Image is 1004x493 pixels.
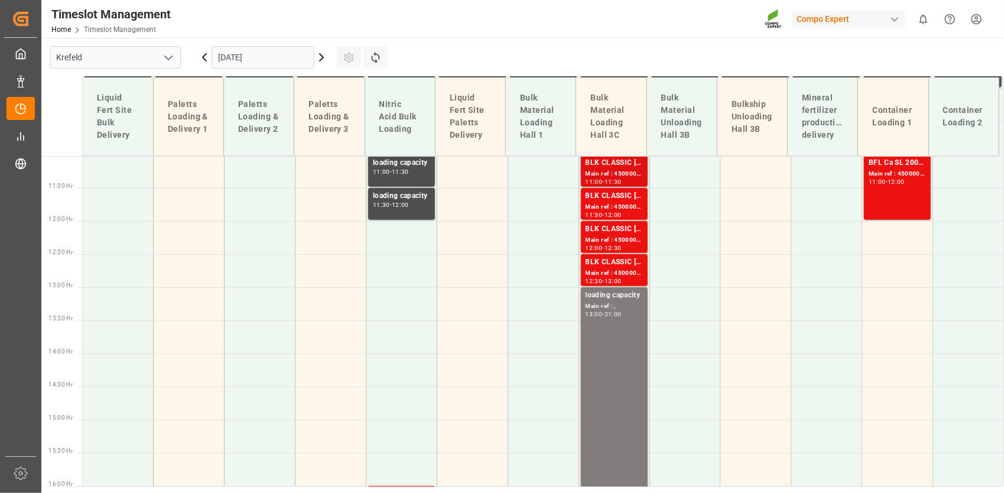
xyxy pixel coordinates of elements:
[586,312,603,317] div: 13:00
[602,245,604,251] div: -
[48,414,73,421] span: 15:00 Hr
[586,87,636,146] div: Bulk Material Loading Hall 3C
[51,25,71,34] a: Home
[50,46,181,69] input: Type to search/select
[48,249,73,255] span: 12:30 Hr
[586,301,643,312] div: Main ref : ,
[586,290,643,301] div: loading capacity
[605,278,622,284] div: 13:00
[48,282,73,288] span: 13:00 Hr
[888,179,905,184] div: 12:00
[373,169,390,174] div: 11:00
[657,87,707,146] div: Bulk Material Unloading Hall 3B
[445,87,496,146] div: Liquid Fert Site Paletts Delivery
[92,87,144,146] div: Liquid Fert Site Bulk Delivery
[938,99,989,134] div: Container Loading 2
[373,202,390,207] div: 11:30
[48,381,73,388] span: 14:30 Hr
[373,190,430,202] div: loading capacity
[48,447,73,454] span: 15:30 Hr
[605,245,622,251] div: 12:30
[515,87,566,146] div: Bulk Material Loading Hall 1
[390,202,392,207] div: -
[605,312,622,317] div: 21:00
[602,212,604,218] div: -
[886,179,888,184] div: -
[51,5,171,23] div: Timeslot Management
[375,93,425,140] div: Nitric Acid Bulk Loading
[48,348,73,355] span: 14:00 Hr
[765,9,784,30] img: Screenshot%202023-09-29%20at%2010.02.21.png_1712312052.png
[390,169,392,174] div: -
[233,93,284,140] div: Paletts Loading & Delivery 2
[586,268,643,278] div: Main ref : 4500001247, 2000001433
[869,157,926,169] div: BFL Ca SL 200L (x4) CL,ES,LAT MTO
[373,157,430,169] div: loading capacity
[392,169,409,174] div: 11:30
[392,202,409,207] div: 12:00
[586,179,603,184] div: 11:00
[867,99,918,134] div: Container Loading 1
[910,6,937,33] button: show 0 new notifications
[605,179,622,184] div: 11:30
[586,157,643,169] div: BLK CLASSIC [DATE]+3+TE BULK
[602,312,604,317] div: -
[48,216,73,222] span: 12:00 Hr
[869,169,926,179] div: Main ref : 4500001346, 2000001585
[586,257,643,268] div: BLK CLASSIC [DATE]+3+TE BULK
[163,93,214,140] div: Paletts Loading & Delivery 1
[602,179,604,184] div: -
[212,46,314,69] input: DD.MM.YYYY
[602,278,604,284] div: -
[605,212,622,218] div: 12:00
[869,179,886,184] div: 11:00
[48,315,73,322] span: 13:30 Hr
[586,223,643,235] div: BLK CLASSIC [DATE]+3+TE BULK
[48,183,73,189] span: 11:30 Hr
[586,278,603,284] div: 12:30
[586,245,603,251] div: 12:00
[586,202,643,212] div: Main ref : 4500001248, 2000001433
[797,87,848,146] div: Mineral fertilizer production delivery
[727,93,778,140] div: Bulkship Unloading Hall 3B
[586,212,603,218] div: 11:30
[792,8,910,30] button: Compo Expert
[586,190,643,202] div: BLK CLASSIC [DATE]+3+TE BULK
[48,481,73,487] span: 16:00 Hr
[586,169,643,179] div: Main ref : 4500001243, 2000001433
[937,6,963,33] button: Help Center
[586,235,643,245] div: Main ref : 4500001238, 2000001433
[304,93,355,140] div: Paletts Loading & Delivery 3
[792,11,905,28] div: Compo Expert
[159,48,177,67] button: open menu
